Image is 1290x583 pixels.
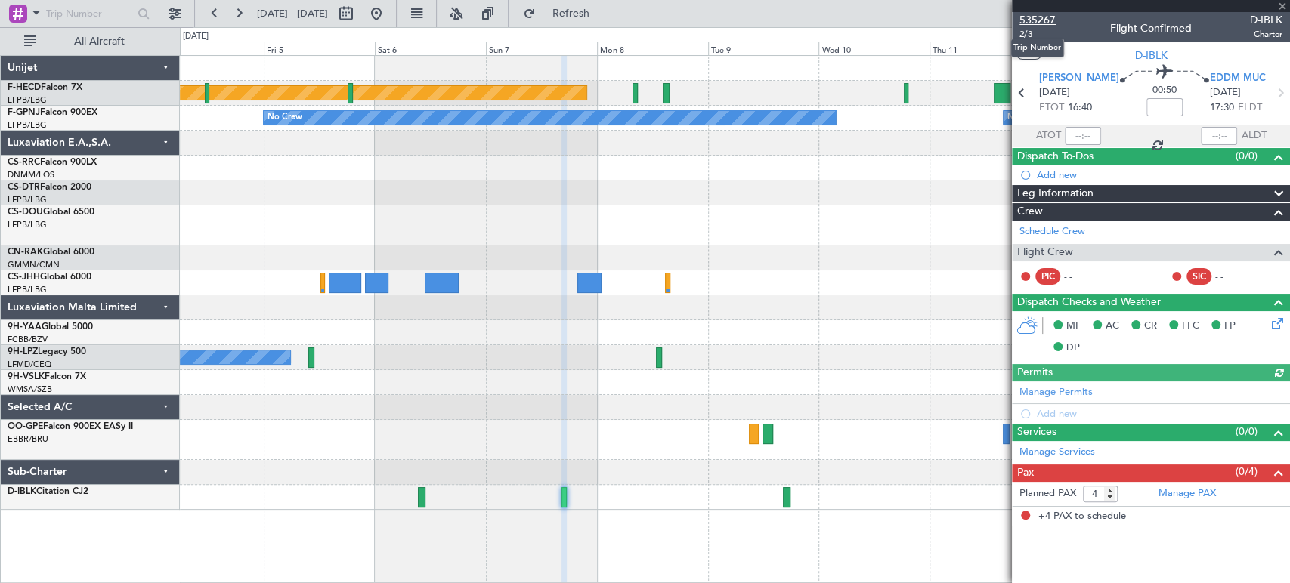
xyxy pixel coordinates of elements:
[8,273,91,282] a: CS-JHHGlobal 6000
[8,433,48,445] a: EBBR/BRU
[8,183,40,192] span: CS-DTR
[1007,106,1042,129] div: No Crew
[1010,39,1064,57] div: Trip Number
[1236,148,1258,164] span: (0/0)
[1019,486,1076,501] label: Planned PAX
[8,119,47,131] a: LFPB/LBG
[1037,168,1282,181] div: Add new
[8,322,42,332] span: 9H-YAA
[8,94,47,106] a: LFPB/LBG
[8,248,43,257] span: CN-RAK
[8,108,97,117] a: F-GPNJFalcon 900EX
[708,42,819,55] div: Tue 9
[39,36,159,47] span: All Aircraft
[1017,203,1043,221] span: Crew
[1039,85,1070,100] span: [DATE]
[1241,128,1266,143] span: ALDT
[8,422,133,431] a: OO-GPEFalcon 900EX EASy II
[1017,294,1161,311] span: Dispatch Checks and Weather
[1017,464,1034,482] span: Pax
[8,422,43,431] span: OO-GPE
[1036,128,1061,143] span: ATOT
[8,194,47,205] a: LFPB/LBG
[1224,319,1236,334] span: FP
[1019,12,1056,28] span: 535267
[8,158,97,167] a: CS-RRCFalcon 900LX
[1186,268,1211,285] div: SIC
[930,42,1041,55] div: Thu 11
[1068,100,1092,116] span: 16:40
[1017,148,1094,165] span: Dispatch To-Dos
[8,208,94,217] a: CS-DOUGlobal 6500
[8,487,36,496] span: D-IBLK
[1236,424,1258,440] span: (0/0)
[539,8,602,19] span: Refresh
[1035,268,1060,285] div: PIC
[8,322,93,332] a: 9H-YAAGlobal 5000
[1215,270,1249,283] div: - -
[1019,224,1085,239] a: Schedule Crew
[8,83,41,92] span: F-HECD
[1066,319,1081,334] span: MF
[1017,185,1094,202] span: Leg Information
[1017,244,1073,261] span: Flight Crew
[8,158,40,167] span: CS-RRC
[597,42,708,55] div: Mon 8
[8,83,82,92] a: F-HECDFalcon 7X
[8,487,88,496] a: D-IBLKCitation CJ2
[516,2,607,26] button: Refresh
[1110,20,1192,36] div: Flight Confirmed
[1159,486,1216,501] a: Manage PAX
[257,7,328,20] span: [DATE] - [DATE]
[17,29,164,54] button: All Aircraft
[8,259,60,270] a: GMMN/CMN
[1135,48,1168,63] span: D-IBLK
[8,372,45,381] span: 9H-VSLK
[8,169,54,180] a: DNMM/LOS
[1210,85,1241,100] span: [DATE]
[264,42,375,55] div: Fri 5
[818,42,930,55] div: Wed 10
[1250,28,1282,41] span: Charter
[8,359,51,370] a: LFMD/CEQ
[46,2,133,25] input: Trip Number
[8,219,47,230] a: LFPB/LBG
[8,248,94,257] a: CN-RAKGlobal 6000
[1250,12,1282,28] span: D-IBLK
[183,30,209,43] div: [DATE]
[8,208,43,217] span: CS-DOU
[8,334,48,345] a: FCBB/BZV
[1017,424,1056,441] span: Services
[1039,71,1119,86] span: [PERSON_NAME]
[8,372,86,381] a: 9H-VSLKFalcon 7X
[1182,319,1199,334] span: FFC
[8,384,52,395] a: WMSA/SZB
[375,42,486,55] div: Sat 6
[8,347,86,356] a: 9H-LPZLegacy 500
[8,284,47,295] a: LFPB/LBG
[8,273,40,282] span: CS-JHH
[8,108,40,117] span: F-GPNJ
[8,347,38,356] span: 9H-LPZ
[1019,445,1095,460] a: Manage Services
[1236,464,1258,480] span: (0/4)
[1210,71,1266,86] span: EDDM MUC
[1238,100,1262,116] span: ELDT
[486,42,597,55] div: Sun 7
[1106,319,1119,334] span: AC
[268,106,302,129] div: No Crew
[1038,509,1126,524] span: +4 PAX to schedule
[1066,341,1080,356] span: DP
[1144,319,1157,334] span: CR
[153,42,264,55] div: Thu 4
[8,183,91,192] a: CS-DTRFalcon 2000
[1064,270,1098,283] div: - -
[1210,100,1234,116] span: 17:30
[1152,83,1177,98] span: 00:50
[1039,100,1064,116] span: ETOT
